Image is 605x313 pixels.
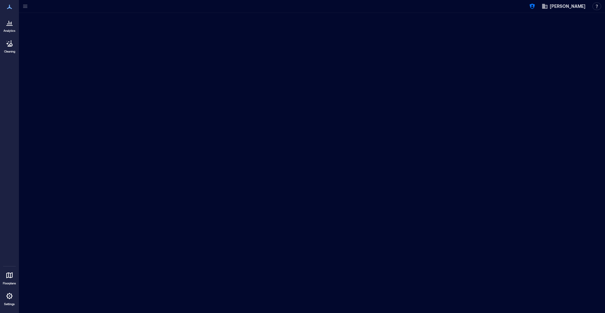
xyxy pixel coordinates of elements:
[4,302,15,306] p: Settings
[3,282,16,285] p: Floorplans
[2,36,17,55] a: Cleaning
[4,50,15,53] p: Cleaning
[2,15,17,35] a: Analytics
[3,29,15,33] p: Analytics
[540,1,587,11] button: [PERSON_NAME]
[2,288,17,308] a: Settings
[550,3,585,9] span: [PERSON_NAME]
[1,268,18,287] a: Floorplans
